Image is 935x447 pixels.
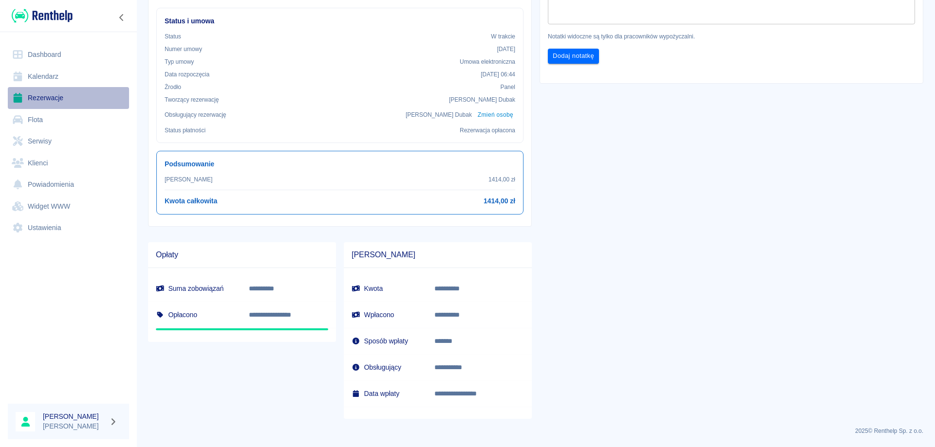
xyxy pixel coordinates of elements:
[352,389,419,398] h6: Data wpłaty
[165,16,515,26] h6: Status i umowa
[156,328,328,330] span: Nadpłata: 0,00 zł
[156,310,233,320] h6: Opłacono
[8,217,129,239] a: Ustawienia
[165,32,181,41] p: Status
[148,427,923,435] p: 2025 © Renthelp Sp. z o.o.
[352,250,524,260] span: [PERSON_NAME]
[165,110,226,119] p: Obsługujący rezerwację
[460,57,515,66] p: Umowa elektroniczna
[484,196,515,206] h6: 1414,00 zł
[8,87,129,109] a: Rezerwacje
[165,70,209,79] p: Data rozpoczęcia
[8,8,73,24] a: Renthelp logo
[165,45,202,54] p: Numer umowy
[8,152,129,174] a: Klienci
[449,95,515,104] p: [PERSON_NAME] Dubak
[481,70,515,79] p: [DATE] 06:44
[406,110,472,119] p: [PERSON_NAME] Dubak
[165,95,219,104] p: Tworzący rezerwację
[548,32,915,41] p: Notatki widoczne są tylko dla pracowników wypożyczalni.
[8,130,129,152] a: Serwisy
[114,11,129,24] button: Zwiń nawigację
[476,108,515,122] button: Zmień osobę
[8,174,129,196] a: Powiadomienia
[8,109,129,131] a: Flota
[352,310,419,320] h6: Wpłacono
[165,126,206,135] p: Status płatności
[165,175,212,184] p: [PERSON_NAME]
[165,57,194,66] p: Typ umowy
[43,411,105,421] h6: [PERSON_NAME]
[497,45,515,54] p: [DATE]
[491,32,515,41] p: W trakcie
[12,8,73,24] img: Renthelp logo
[8,196,129,217] a: Widget WWW
[156,250,328,260] span: Opłaty
[8,66,129,88] a: Kalendarz
[165,159,515,169] h6: Podsumowanie
[488,175,515,184] p: 1414,00 zł
[352,284,419,293] h6: Kwota
[165,196,217,206] h6: Kwota całkowita
[8,44,129,66] a: Dashboard
[43,421,105,431] p: [PERSON_NAME]
[352,362,419,372] h6: Obsługujący
[460,126,515,135] p: Rezerwacja opłacona
[548,49,599,64] button: Dodaj notatkę
[156,284,233,293] h6: Suma zobowiązań
[165,83,181,91] p: Żrodło
[352,336,419,346] h6: Sposób wpłaty
[501,83,516,91] p: Panel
